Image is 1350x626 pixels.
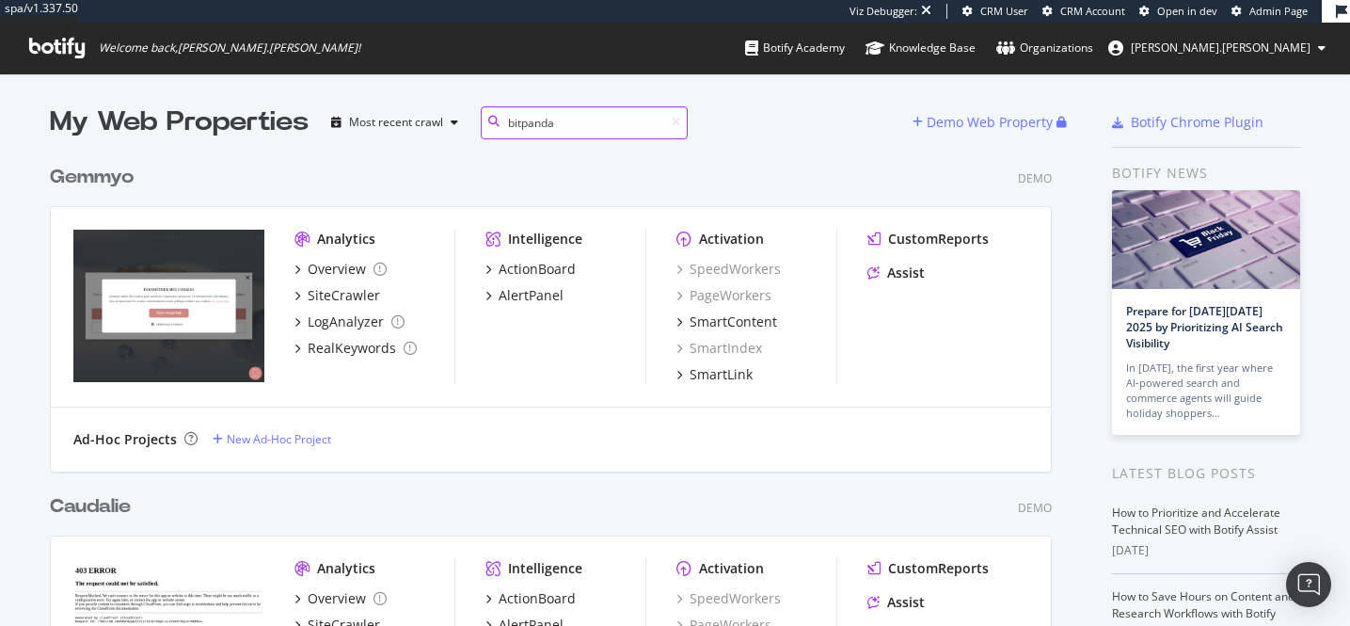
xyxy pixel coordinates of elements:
a: Caudalie [50,493,138,521]
div: Botify Chrome Plugin [1131,113,1263,132]
a: CustomReports [867,559,989,578]
div: RealKeywords [308,339,396,358]
a: LogAnalyzer [294,313,405,331]
div: Assist [887,593,925,612]
a: Assist [867,593,925,612]
div: AlertPanel [499,286,564,305]
span: CRM Account [1060,4,1125,18]
input: Search [481,106,688,139]
a: ActionBoard [485,260,576,279]
a: Demo Web Property [913,114,1056,130]
button: [PERSON_NAME].[PERSON_NAME] [1093,33,1341,63]
div: Demo [1018,500,1052,516]
a: How to Prioritize and Accelerate Technical SEO with Botify Assist [1112,505,1280,538]
div: Botify news [1112,163,1301,184]
div: Demo Web Property [927,113,1053,132]
a: Knowledge Base [866,23,976,73]
a: RealKeywords [294,339,417,358]
div: Assist [887,264,925,282]
div: Analytics [317,230,375,249]
a: ActionBoard [485,589,576,608]
span: Welcome back, [PERSON_NAME].[PERSON_NAME] ! [99,40,360,56]
a: Overview [294,589,387,608]
div: In [DATE], the first year where AI-powered search and commerce agents will guide holiday shoppers… [1126,361,1286,421]
button: Most recent crawl [324,107,466,137]
div: Caudalie [50,493,131,521]
div: Open Intercom Messenger [1286,562,1331,607]
div: CustomReports [888,559,989,578]
div: New Ad-Hoc Project [227,431,331,447]
div: Intelligence [508,230,582,249]
a: SpeedWorkers [676,589,781,608]
div: ActionBoard [499,589,576,608]
div: Overview [308,589,366,608]
a: Gemmyo [50,164,141,191]
a: AlertPanel [485,286,564,305]
div: Ad-Hoc Projects [73,430,177,449]
button: Demo Web Property [913,107,1056,137]
a: CRM Account [1042,4,1125,19]
a: SmartLink [676,365,753,384]
div: Activation [699,230,764,249]
div: My Web Properties [50,104,309,141]
a: Assist [867,264,925,282]
a: PageWorkers [676,286,771,305]
span: CRM User [980,4,1028,18]
a: New Ad-Hoc Project [213,431,331,447]
div: Analytics [317,559,375,578]
div: Organizations [996,39,1093,57]
div: ActionBoard [499,260,576,279]
a: Open in dev [1139,4,1217,19]
div: SmartContent [690,313,777,331]
div: Most recent crawl [349,117,443,128]
div: Latest Blog Posts [1112,463,1301,484]
div: Demo [1018,170,1052,186]
a: SpeedWorkers [676,260,781,279]
img: Gemmyo [73,230,264,382]
a: Prepare for [DATE][DATE] 2025 by Prioritizing AI Search Visibility [1126,303,1283,351]
a: CRM User [962,4,1028,19]
div: Overview [308,260,366,279]
div: Knowledge Base [866,39,976,57]
div: Viz Debugger: [850,4,917,19]
div: CustomReports [888,230,989,249]
a: CustomReports [867,230,989,249]
a: Organizations [996,23,1093,73]
div: Botify Academy [745,39,845,57]
div: SiteCrawler [308,286,380,305]
a: Botify Academy [745,23,845,73]
div: Activation [699,559,764,578]
a: SmartContent [676,313,777,331]
span: Admin Page [1249,4,1308,18]
span: Open in dev [1157,4,1217,18]
div: Gemmyo [50,164,134,191]
span: charles.lemaire [1131,40,1310,56]
a: Overview [294,260,387,279]
div: Intelligence [508,559,582,578]
div: [DATE] [1112,542,1301,559]
img: Prepare for Black Friday 2025 by Prioritizing AI Search Visibility [1112,190,1300,289]
div: LogAnalyzer [308,313,384,331]
a: SiteCrawler [294,286,380,305]
a: Botify Chrome Plugin [1112,113,1263,132]
div: SmartLink [690,365,753,384]
a: SmartIndex [676,339,762,358]
a: Admin Page [1231,4,1308,19]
